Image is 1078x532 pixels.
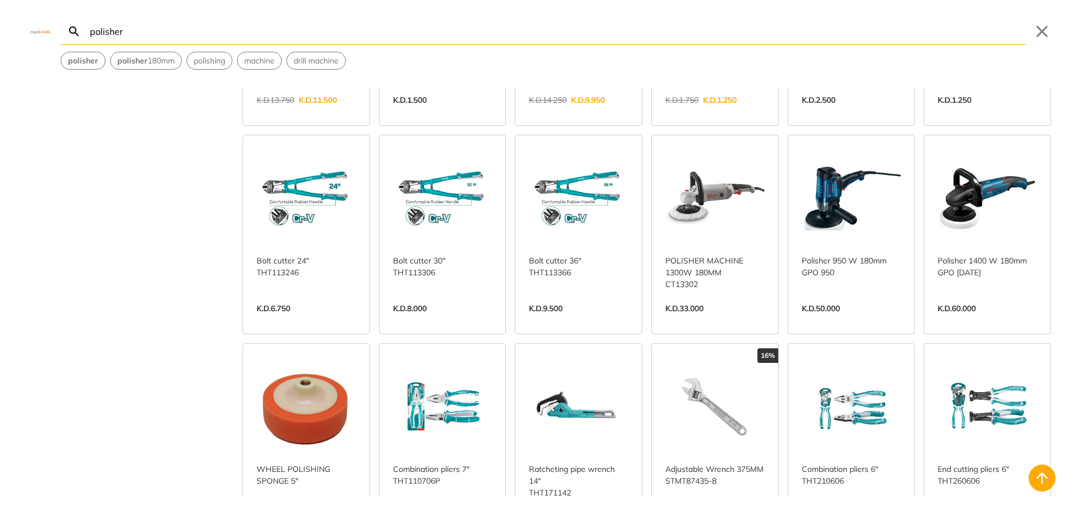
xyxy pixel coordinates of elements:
[61,52,106,70] div: Suggestion: polisher
[111,52,181,69] button: Select suggestion: polisher 180mm
[110,52,182,70] div: Suggestion: polisher 180mm
[61,52,105,69] button: Select suggestion: polisher
[237,52,282,70] div: Suggestion: machine
[1033,469,1051,487] svg: Back to top
[1029,465,1056,492] button: Back to top
[286,52,346,70] div: Suggestion: drill machine
[194,55,225,67] span: polishing
[757,348,778,363] div: 16%
[68,56,98,66] strong: polisher
[244,55,275,67] span: machine
[237,52,281,69] button: Select suggestion: machine
[187,52,232,69] button: Select suggestion: polishing
[1033,22,1051,40] button: Close
[186,52,232,70] div: Suggestion: polishing
[27,29,54,34] img: Close
[67,25,81,38] svg: Search
[117,55,175,67] span: 180mm
[88,18,1026,44] input: Search…
[117,56,148,66] strong: polisher
[287,52,345,69] button: Select suggestion: drill machine
[294,55,339,67] span: drill machine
